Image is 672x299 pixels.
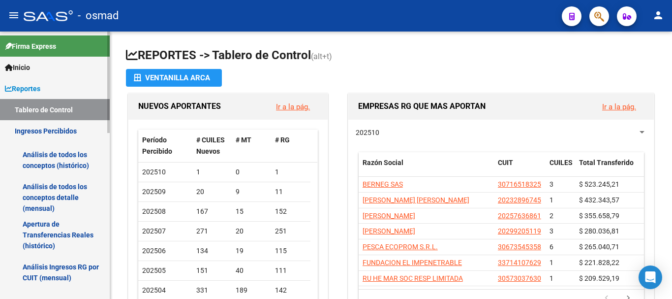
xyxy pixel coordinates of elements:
[236,186,267,198] div: 9
[196,265,228,276] div: 151
[498,274,541,282] span: 30573037630
[275,136,290,144] span: # RG
[196,245,228,257] div: 134
[134,69,214,87] div: Ventanilla ARCA
[5,41,56,52] span: Firma Express
[579,180,619,188] span: $ 523.245,21
[268,98,318,116] button: Ir a la pág.
[142,136,172,155] span: Período Percibido
[358,101,486,111] span: EMPRESAS RG QUE MAS APORTAN
[579,227,619,235] span: $ 280.036,81
[494,152,546,185] datatable-header-cell: CUIT
[498,212,541,220] span: 20257636861
[275,265,306,276] div: 111
[192,130,232,162] datatable-header-cell: # CUILES Nuevos
[356,129,379,136] span: 202510
[363,227,415,235] span: [PERSON_NAME]
[138,130,192,162] datatable-header-cell: Período Percibido
[363,196,469,204] span: [PERSON_NAME] [PERSON_NAME]
[550,243,553,251] span: 6
[236,206,267,217] div: 15
[363,259,462,266] span: FUNDACION EL IMPENETRABLE
[275,206,306,217] div: 152
[196,166,228,178] div: 1
[138,101,221,111] span: NUEVOS APORTANTES
[196,186,228,198] div: 20
[78,5,119,27] span: - osmad
[232,130,271,162] datatable-header-cell: # MT
[579,196,619,204] span: $ 432.343,57
[498,227,541,235] span: 20299205119
[142,207,166,215] span: 202508
[550,274,553,282] span: 1
[579,274,619,282] span: $ 209.529,19
[196,136,225,155] span: # CUILES Nuevos
[579,243,619,251] span: $ 265.040,71
[196,285,228,296] div: 331
[236,285,267,296] div: 189
[142,286,166,294] span: 202504
[142,168,166,176] span: 202510
[363,180,403,188] span: BERNEG SAS
[271,130,310,162] datatable-header-cell: # RG
[236,245,267,257] div: 19
[236,226,267,237] div: 20
[652,9,664,21] mat-icon: person
[579,212,619,220] span: $ 355.658,79
[126,47,656,65] h1: REPORTES -> Tablero de Control
[196,206,228,217] div: 167
[363,274,463,282] span: RU HE MAR SOC RESP LIMITADA
[550,259,553,266] span: 1
[546,152,575,185] datatable-header-cell: CUILES
[8,9,20,21] mat-icon: menu
[363,159,403,166] span: Razón Social
[275,285,306,296] div: 142
[275,186,306,198] div: 11
[126,69,222,87] button: Ventanilla ARCA
[594,98,644,116] button: Ir a la pág.
[579,159,634,166] span: Total Transferido
[311,52,332,61] span: (alt+t)
[550,227,553,235] span: 3
[196,226,228,237] div: 271
[602,102,636,111] a: Ir a la pág.
[275,166,306,178] div: 1
[639,266,662,289] div: Open Intercom Messenger
[236,265,267,276] div: 40
[142,266,166,274] span: 202505
[275,226,306,237] div: 251
[498,159,513,166] span: CUIT
[575,152,644,185] datatable-header-cell: Total Transferido
[550,159,573,166] span: CUILES
[550,196,553,204] span: 1
[276,102,310,111] a: Ir a la pág.
[550,212,553,220] span: 2
[498,196,541,204] span: 20232896745
[5,62,30,73] span: Inicio
[142,188,166,196] span: 202509
[5,83,40,94] span: Reportes
[275,245,306,257] div: 115
[236,136,251,144] span: # MT
[142,247,166,255] span: 202506
[579,259,619,266] span: $ 221.828,22
[498,243,541,251] span: 30673545358
[363,212,415,220] span: [PERSON_NAME]
[550,180,553,188] span: 3
[142,227,166,235] span: 202507
[498,259,541,266] span: 33714107629
[498,180,541,188] span: 30716518325
[363,243,438,251] span: PESCA ECOPROM S.R.L.
[359,152,494,185] datatable-header-cell: Razón Social
[236,166,267,178] div: 0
